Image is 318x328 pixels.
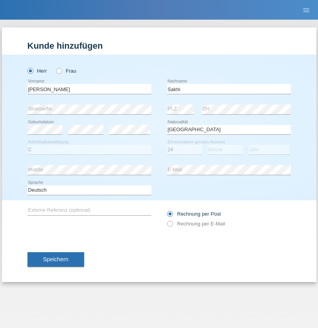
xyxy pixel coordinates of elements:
[28,68,33,73] input: Herr
[167,211,221,217] label: Rechnung per Post
[28,41,291,51] h1: Kunde hinzufügen
[167,211,172,221] input: Rechnung per Post
[56,68,76,74] label: Frau
[167,221,172,231] input: Rechnung per E-Mail
[167,221,225,227] label: Rechnung per E-Mail
[43,256,68,262] span: Speichern
[56,68,61,73] input: Frau
[298,7,314,12] a: menu
[302,6,310,14] i: menu
[28,68,47,74] label: Herr
[28,252,84,267] button: Speichern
